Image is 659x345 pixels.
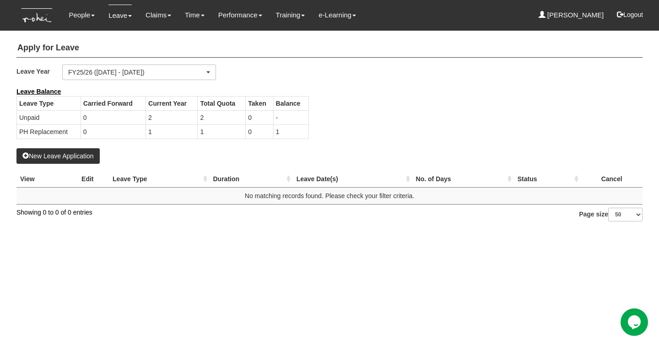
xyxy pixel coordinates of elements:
td: 1 [273,124,308,139]
th: Leave Type : activate to sort column ascending [109,171,209,188]
td: - [273,110,308,124]
a: e-Learning [319,5,356,26]
td: Unpaid [17,110,81,124]
th: Leave Type [17,96,81,110]
iframe: chat widget [621,308,650,336]
th: Cancel [581,171,643,188]
button: FY25/26 ([DATE] - [DATE]) [62,65,216,80]
td: 2 [146,110,198,124]
a: Performance [218,5,262,26]
th: Duration : activate to sort column ascending [210,171,293,188]
label: Page size [579,208,643,221]
td: No matching records found. Please check your filter criteria. [16,187,643,204]
th: Edit [66,171,109,188]
th: Balance [273,96,308,110]
td: 2 [198,110,246,124]
th: Total Quota [198,96,246,110]
select: Page size [608,208,643,221]
a: Leave [108,5,132,26]
td: 0 [246,110,273,124]
div: FY25/26 ([DATE] - [DATE]) [68,68,205,77]
th: Current Year [146,96,198,110]
a: Time [185,5,205,26]
td: 0 [81,124,146,139]
a: Claims [146,5,171,26]
th: Leave Date(s) : activate to sort column ascending [293,171,412,188]
a: Training [276,5,305,26]
button: Logout [610,4,649,26]
td: 1 [198,124,246,139]
th: Status : activate to sort column ascending [514,171,581,188]
h4: Apply for Leave [16,39,643,58]
a: [PERSON_NAME] [539,5,604,26]
td: 1 [146,124,198,139]
label: Leave Year [16,65,62,78]
button: New Leave Application [16,148,100,164]
b: Leave Balance [16,88,61,95]
td: PH Replacement [17,124,81,139]
a: People [69,5,95,26]
th: Carried Forward [81,96,146,110]
th: No. of Days : activate to sort column ascending [412,171,514,188]
th: View [16,171,66,188]
td: 0 [81,110,146,124]
th: Taken [246,96,273,110]
td: 0 [246,124,273,139]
